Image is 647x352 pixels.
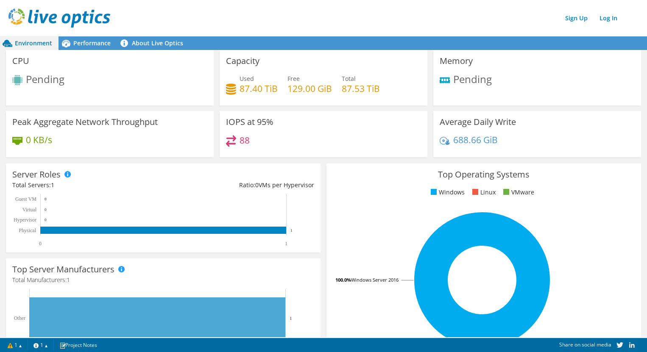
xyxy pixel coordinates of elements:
div: Ratio: VMs per Hypervisor [163,180,314,190]
h3: Server Roles [12,170,61,179]
text: 1 [290,316,292,321]
h4: Total Manufacturers: [12,275,314,285]
text: 0 [45,197,47,201]
h3: CPU [12,56,29,66]
text: Hypervisor [14,217,36,223]
span: Pending [26,72,64,86]
text: Other [14,315,25,321]
text: 0 [45,218,47,222]
span: Environment [15,39,52,47]
tspan: Windows Server 2016 [351,277,399,283]
a: About Live Optics [117,36,190,50]
span: 1 [51,181,54,189]
span: Free [287,75,300,83]
text: Virtual [22,207,37,213]
li: VMware [501,188,534,197]
a: 1 [2,340,28,350]
span: Used [240,75,254,83]
text: 0 [45,208,47,212]
tspan: 100.0% [335,277,351,283]
div: Total Servers: [12,180,163,190]
h4: 87.40 TiB [240,84,278,93]
li: Windows [429,188,465,197]
h3: Top Server Manufacturers [12,265,114,274]
h3: Memory [440,56,473,66]
span: 0 [255,181,259,189]
text: Guest VM [15,196,36,202]
text: Physical [19,227,36,233]
h4: 88 [240,136,250,145]
a: Log In [595,12,622,24]
span: Pending [453,72,492,86]
a: 1 [28,340,54,350]
h3: Capacity [226,56,259,66]
span: 1 [67,276,70,284]
h3: Top Operating Systems [333,170,635,179]
a: Sign Up [561,12,592,24]
text: 1 [290,228,293,233]
h3: Peak Aggregate Network Throughput [12,117,158,127]
h4: 87.53 TiB [342,84,380,93]
h3: Average Daily Write [440,117,516,127]
a: Project Notes [53,340,103,350]
img: live_optics_svg.svg [8,8,110,28]
text: 0 [39,241,42,247]
span: Total [342,75,356,83]
text: 1 [285,241,287,247]
li: Linux [470,188,496,197]
h3: IOPS at 95% [226,117,273,127]
h4: 129.00 GiB [287,84,332,93]
h4: 0 KB/s [26,135,52,144]
h4: 688.66 GiB [453,135,498,144]
span: Share on social media [559,341,611,348]
span: Performance [73,39,111,47]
